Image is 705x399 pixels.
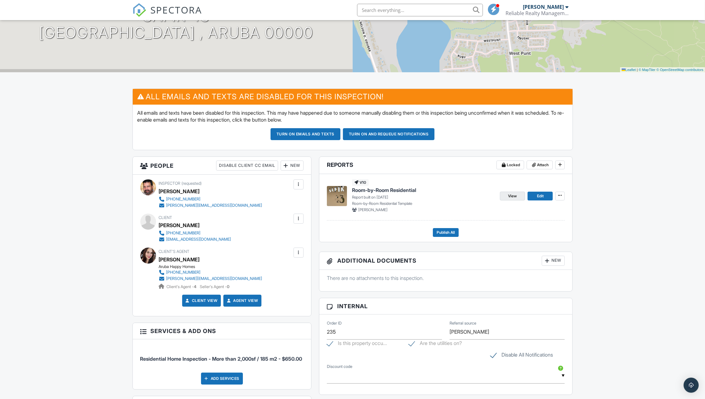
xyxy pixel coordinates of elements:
label: Are the utilities on? [409,340,462,348]
h3: Additional Documents [319,252,573,270]
strong: 4 [194,284,197,289]
input: Search everything... [357,4,483,16]
span: Residential Home Inspection - More than 2,000sf / 185 m2 - $650.00 [140,356,302,362]
a: Leaflet [622,68,636,72]
a: [PERSON_NAME][EMAIL_ADDRESS][DOMAIN_NAME] [159,276,262,282]
a: [PERSON_NAME][EMAIL_ADDRESS][DOMAIN_NAME] [159,202,262,209]
strong: 0 [227,284,230,289]
h3: All emails and texts are disabled for this inspection! [133,89,573,104]
a: SPECTORA [132,8,202,22]
div: [EMAIL_ADDRESS][DOMAIN_NAME] [166,237,231,242]
div: Open Intercom Messenger [684,378,699,393]
span: SPECTORA [151,3,202,16]
div: [PERSON_NAME][EMAIL_ADDRESS][DOMAIN_NAME] [166,276,262,281]
div: Reliable Realty Management Services [506,10,569,16]
a: © MapTiler [639,68,656,72]
span: Seller's Agent - [200,284,230,289]
p: There are no attachments to this inspection. [327,275,565,281]
label: Is this property occupied? [327,340,387,348]
button: Turn on and Requeue Notifications [343,128,435,140]
label: Disable All Notifications [490,352,553,360]
a: [PERSON_NAME] [159,255,200,264]
button: Turn on emails and texts [271,128,340,140]
h1: Safir 43 [GEOGRAPHIC_DATA] , Aruba 00000 [39,8,313,41]
div: [PERSON_NAME] [159,187,200,196]
div: New [542,256,565,266]
span: Client [159,215,172,220]
a: Client View [184,298,218,304]
div: Disable Client CC Email [216,161,278,171]
label: Referral source [450,320,476,326]
div: Aruba Happy Homes [159,264,267,269]
div: Add Services [201,373,243,385]
p: All emails and texts have been disabled for this inspection. This may have happened due to someon... [137,109,568,123]
span: Inspector [159,181,181,186]
li: Service: Residential Home Inspection - More than 2,000sf / 185 m2 [140,344,304,367]
img: The Best Home Inspection Software - Spectora [132,3,146,17]
div: [PHONE_NUMBER] [166,270,201,275]
a: [PHONE_NUMBER] [159,196,262,202]
h3: Services & Add ons [133,323,311,339]
span: Client's Agent - [167,284,198,289]
span: | [637,68,638,72]
div: [PERSON_NAME] [523,4,564,10]
a: [PHONE_NUMBER] [159,269,262,276]
a: [PHONE_NUMBER] [159,230,231,236]
a: Agent View [226,298,258,304]
div: [PHONE_NUMBER] [166,231,201,236]
label: Order ID [327,320,342,326]
h3: Internal [319,298,573,314]
div: New [281,161,304,171]
a: [EMAIL_ADDRESS][DOMAIN_NAME] [159,236,231,243]
div: [PERSON_NAME][EMAIL_ADDRESS][DOMAIN_NAME] [166,203,262,208]
span: Client's Agent [159,249,190,254]
div: [PERSON_NAME] [159,221,200,230]
a: © OpenStreetMap contributors [657,68,703,72]
span: (requested) [182,181,202,186]
div: [PHONE_NUMBER] [166,197,201,202]
label: Discount code [327,364,352,369]
h3: People [133,157,311,175]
